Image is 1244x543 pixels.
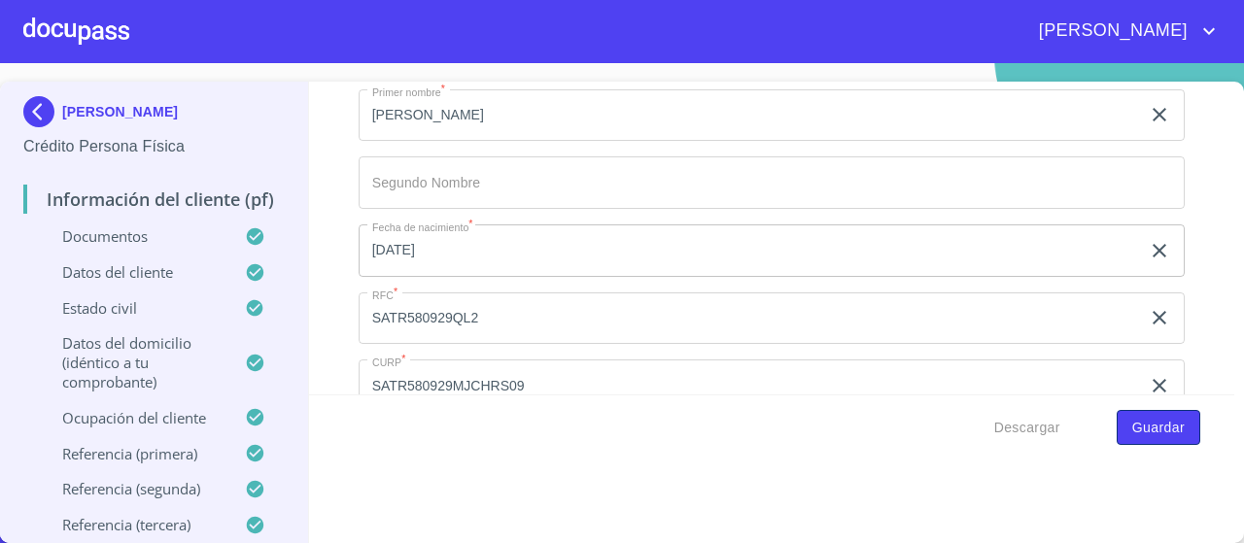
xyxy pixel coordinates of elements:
p: Estado Civil [23,298,245,318]
button: aportación clara [1148,306,1171,329]
button: cuenta del usuario corriente [1024,16,1221,47]
button: aportación clara [1148,103,1171,126]
div: [PERSON_NAME] [23,96,285,135]
span: Descargar [994,416,1060,440]
p: Referencia (tercera) [23,515,245,534]
p: [PERSON_NAME] [62,104,178,119]
button: Descargar [986,410,1068,446]
p: Referencia (primera) [23,444,245,463]
p: Datos del cliente [23,262,245,282]
p: Crédito Persona Física [23,135,285,158]
p: Ocupación del Cliente [23,408,245,427]
p: Referencia (segunda) [23,479,245,498]
img: Docupas mancha azul [23,96,62,127]
p: Datos del domicilio (idéntico a tu comprobante) [23,333,245,391]
span: [PERSON_NAME] [1024,16,1197,47]
p: Información del cliente (PF) [23,187,285,211]
button: aportación clara [1148,374,1171,397]
button: Guardar [1117,410,1200,446]
span: Guardar [1132,416,1185,440]
p: Documentos [23,226,245,246]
